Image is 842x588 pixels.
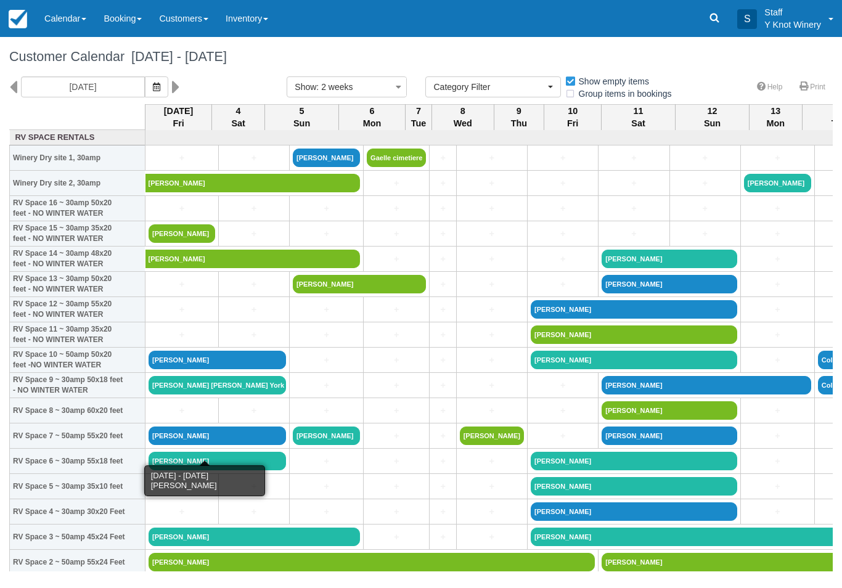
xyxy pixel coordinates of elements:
th: RV Space 12 ~ 30amp 55x20 feet - NO WINTER WATER [10,297,145,322]
th: [DATE] Fri [145,104,212,130]
a: + [149,152,215,165]
a: + [744,455,811,468]
a: + [367,505,426,518]
a: [PERSON_NAME] [531,325,737,344]
a: + [149,278,215,291]
a: + [293,354,360,367]
a: + [433,404,452,417]
a: + [367,202,426,215]
a: + [433,480,452,493]
a: + [149,404,215,417]
th: RV Space 9 ~ 30amp 50x18 feet - NO WINTER WATER [10,373,145,398]
a: + [222,329,286,341]
a: [PERSON_NAME] [293,427,360,445]
button: Category Filter [425,76,561,97]
a: + [222,278,286,291]
a: Help [750,78,790,96]
th: RV Space 16 ~ 30amp 50x20 feet - NO WINTER WATER [10,196,145,221]
a: + [744,480,811,493]
a: + [222,152,286,165]
th: RV Space 6 ~ 30amp 55x18 feet [10,449,145,474]
a: + [433,505,452,518]
th: 4 Sat [212,104,265,130]
a: + [367,177,426,190]
th: 13 Mon [750,104,803,130]
span: : 2 weeks [316,82,353,92]
th: RV Space 10 ~ 50amp 50x20 feet -NO WINTER WATER [10,348,145,373]
th: 11 Sat [602,104,676,130]
a: [PERSON_NAME] [531,452,737,470]
a: + [531,227,595,240]
a: + [433,152,452,165]
a: + [222,505,286,518]
a: + [433,379,452,392]
a: [PERSON_NAME] [460,427,524,445]
a: [PERSON_NAME] [531,477,737,496]
a: [PERSON_NAME] [149,351,286,369]
img: checkfront-main-nav-mini-logo.png [9,10,27,28]
a: + [222,202,286,215]
a: + [460,505,524,518]
a: + [433,253,452,266]
a: + [460,227,524,240]
th: RV Space 8 ~ 30amp 60x20 feet [10,398,145,423]
span: Show empty items [565,76,659,85]
th: RV Space 11 ~ 30amp 35x20 feet - NO WINTER WATER [10,322,145,348]
a: Print [792,78,833,96]
a: [PERSON_NAME] [744,174,811,192]
a: + [367,430,426,443]
a: + [744,253,811,266]
a: + [433,531,452,544]
a: + [367,455,426,468]
th: Winery Dry site 1, 30amp [10,145,145,171]
th: RV Space 13 ~ 30amp 50x20 feet - NO WINTER WATER [10,272,145,297]
a: + [460,354,524,367]
a: [PERSON_NAME] [149,553,595,571]
a: RV Space Rentals [13,132,142,144]
a: + [460,455,524,468]
a: + [367,329,426,341]
a: + [293,480,360,493]
a: [PERSON_NAME] [531,351,737,369]
a: + [602,152,666,165]
a: + [744,329,811,341]
th: RV Space 4 ~ 30amp 30x20 Feet [10,499,145,525]
a: + [460,202,524,215]
a: + [744,152,811,165]
th: 9 Thu [494,104,544,130]
a: [PERSON_NAME] [149,452,286,470]
th: 7 Tue [405,104,431,130]
a: + [460,404,524,417]
a: + [744,303,811,316]
label: Group items in bookings [565,84,680,103]
th: 8 Wed [432,104,494,130]
th: 12 Sun [676,104,750,130]
a: + [531,404,595,417]
a: + [531,152,595,165]
a: Gaelle cimetiere [367,149,426,167]
p: Y Knot Winery [764,18,821,31]
th: 10 Fri [544,104,602,130]
a: [PERSON_NAME] [602,401,737,420]
a: + [367,480,426,493]
a: + [433,354,452,367]
a: + [367,404,426,417]
th: RV Space 3 ~ 50amp 45x24 Feet [10,525,145,550]
a: + [460,379,524,392]
a: + [367,227,426,240]
a: + [293,404,360,417]
a: + [293,505,360,518]
a: + [744,505,811,518]
a: + [293,455,360,468]
span: Show [295,82,316,92]
a: + [673,152,737,165]
a: + [293,329,360,341]
a: + [531,202,595,215]
a: [PERSON_NAME] [145,250,361,268]
th: 5 Sun [265,104,339,130]
p: Staff [764,6,821,18]
a: + [531,430,595,443]
a: + [460,253,524,266]
a: + [433,455,452,468]
a: + [673,227,737,240]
